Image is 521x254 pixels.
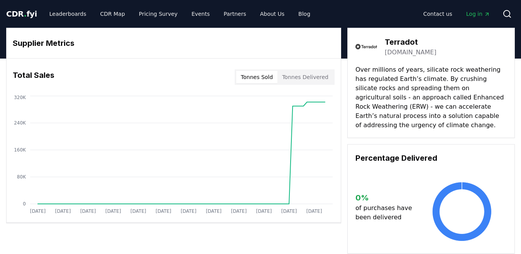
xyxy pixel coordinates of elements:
p: of purchases have been delivered [355,204,417,222]
tspan: 0 [23,201,26,207]
tspan: [DATE] [181,209,196,214]
tspan: 160K [14,147,26,153]
tspan: 320K [14,95,26,100]
nav: Main [417,7,496,21]
tspan: [DATE] [130,209,146,214]
tspan: [DATE] [256,209,272,214]
a: Contact us [417,7,458,21]
a: Blog [292,7,316,21]
tspan: [DATE] [156,209,171,214]
h3: Terradot [385,36,436,48]
button: Tonnes Delivered [277,71,333,83]
tspan: [DATE] [206,209,222,214]
a: Events [185,7,216,21]
img: Terradot-logo [355,36,377,57]
tspan: [DATE] [30,209,46,214]
span: CDR fyi [6,9,37,19]
a: Pricing Survey [133,7,184,21]
h3: Supplier Metrics [13,37,335,49]
button: Tonnes Sold [236,71,277,83]
tspan: [DATE] [105,209,121,214]
span: Log in [466,10,490,18]
tspan: [DATE] [80,209,96,214]
a: Partners [218,7,252,21]
a: CDR.fyi [6,8,37,19]
tspan: [DATE] [231,209,247,214]
h3: Total Sales [13,69,54,85]
tspan: 80K [17,174,26,180]
a: Log in [460,7,496,21]
nav: Main [43,7,316,21]
h3: Percentage Delivered [355,152,507,164]
a: Leaderboards [43,7,93,21]
h3: 0 % [355,192,417,204]
tspan: 240K [14,120,26,126]
tspan: [DATE] [55,209,71,214]
tspan: [DATE] [281,209,297,214]
a: CDR Map [94,7,131,21]
a: [DOMAIN_NAME] [385,48,436,57]
p: Over millions of years, silicate rock weathering has regulated Earth’s climate. By crushing silic... [355,65,507,130]
a: About Us [254,7,291,21]
tspan: [DATE] [306,209,322,214]
span: . [24,9,27,19]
